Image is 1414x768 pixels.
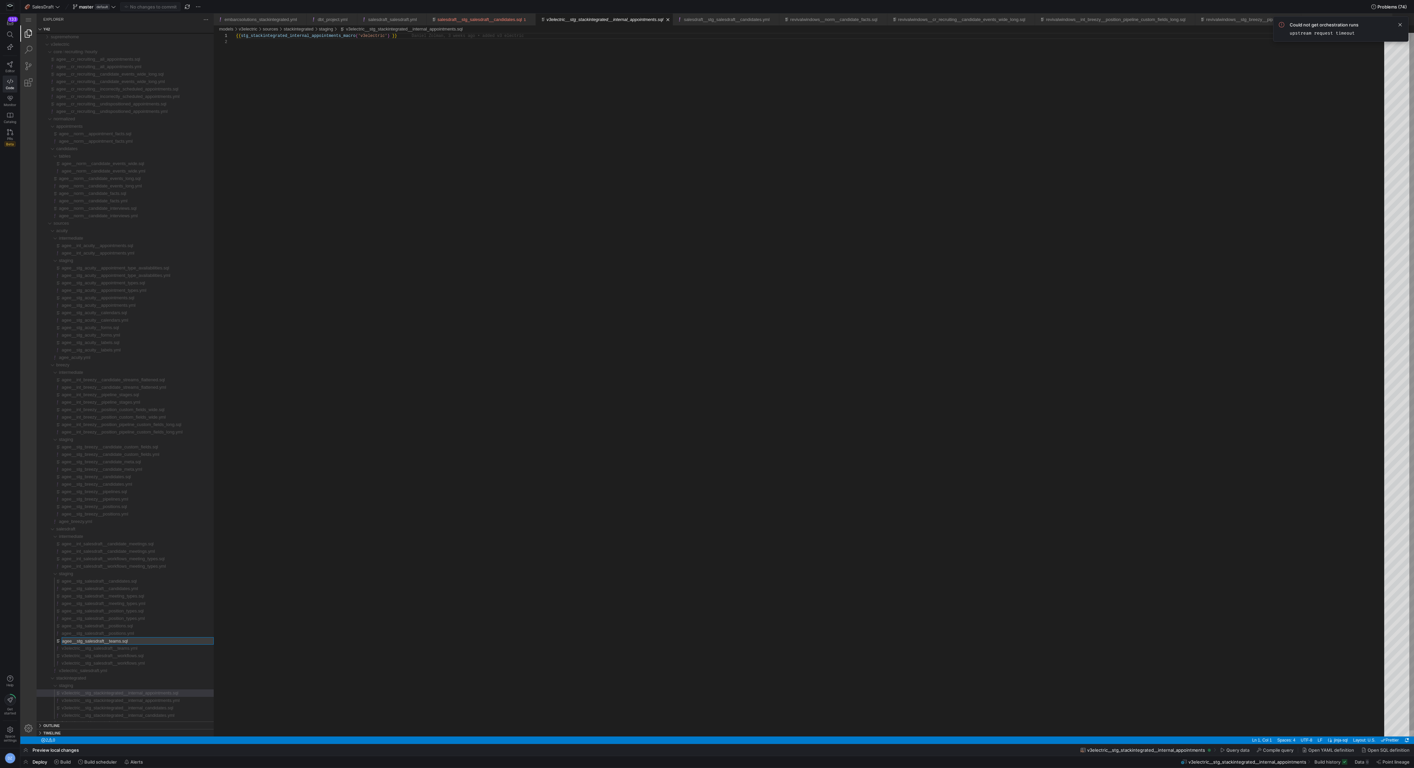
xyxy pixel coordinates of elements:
[7,137,13,141] span: PRs
[182,2,189,10] a: Views and More Actions...
[39,170,122,175] span: agee__norm__candidate_events_long.yml
[39,557,193,564] div: /models/v3electric/sources/salesdraft/staging
[41,461,111,466] span: agee__stg_breezy__candidates.sql
[41,438,139,443] span: agee__stg_breezy__candidate_custom_fields.yml
[34,564,193,571] div: /models/v3electric/sources/salesdraft/staging/agee__stg_salesdraft__candidates.sql
[25,4,29,9] span: 🏈
[16,109,193,117] div: appointments
[30,20,193,27] div: /models/supremehome
[41,147,124,153] span: agee__norm__candidate_events_wide.sql
[34,154,193,161] div: /models/v3electric/normalized/candidates/tables/agee__norm__candidate_events_wide.yml
[41,401,145,406] span: agee__int_breezy__position_custom_fields_wide.yml
[4,103,16,107] span: Monitor
[39,222,63,227] span: intermediate
[36,88,146,93] span: agee__cr_recruiting__undispositioned_appointments.sql
[79,4,93,9] span: master
[34,586,193,594] div: /models/v3electric/sources/salesdraft/staging/agee__stg_salesdraft__meeting_types.yml
[16,169,193,176] div: agee__norm__candidate_events_long.yml
[16,460,193,467] div: agee__stg_breezy__candidates.sql
[31,161,193,169] div: /models/v3electric/normalized/candidates/agee__norm__candidate_events_long.sql
[39,558,53,563] span: staging
[16,586,193,594] div: agee__stg_salesdraft__meeting_types.yml
[16,452,193,460] div: agee__stg_breezy__candidate_meta.yml
[41,259,150,264] span: agee__stg_acuity__appointment_type_availabilities.yml
[16,557,193,564] div: staging
[199,13,213,18] a: models
[34,288,193,296] div: /models/v3electric/sources/acuity/staging/agee__stg_acuity__appointments.yml
[16,214,193,221] div: acuity
[41,304,108,309] span: agee__stg_acuity__calendars.yml
[34,579,193,586] div: /models/v3electric/sources/salesdraft/staging/agee__stg_salesdraft__meeting_types.sql
[16,542,193,549] div: agee__int_salesdraft__workflows_meeting_types.sql
[41,565,117,570] span: agee__stg_salesdraft__candidates.sql
[31,176,193,184] div: /models/v3electric/normalized/candidates/agee__norm__candidate_facts.sql
[3,16,17,28] button: 133
[1186,3,1271,8] a: revivalwindows__stg_breezy__pipelines.sql
[8,17,18,22] div: 133
[36,512,193,519] div: /models/v3electric/sources/salesdraft
[34,430,193,437] div: /models/v3electric/sources/breezy/staging/agee__stg_breezy__candidate_custom_fields.sql
[41,468,112,473] span: agee__stg_breezy__candidates.yml
[16,20,193,27] div: supremehome
[33,102,193,109] div: /models/v3electric/normalized
[41,490,107,496] span: agee__stg_breezy__positions.sql
[34,467,193,474] div: /models/v3electric/sources/breezy/staging/agee__stg_breezy__candidates.yml
[16,392,193,400] div: agee__int_breezy__position_custom_fields_wide.sql
[28,87,193,94] div: /models/v3electric/core/recruiting/hourly/agee__cr_recruiting__undispositioned_appointments.sql
[34,445,193,452] div: /models/v3electric/sources/breezy/staging/agee__stg_breezy__candidate_meta.sql
[1006,3,1013,9] li: Close (⌘W)
[41,416,162,421] span: agee__int_breezy__position_pipeline_custom_fields_long.yml
[16,139,193,146] div: tables
[34,385,193,392] div: /models/v3electric/sources/breezy/intermediate/agee__int_breezy__pipeline_stages.yml
[16,161,193,169] div: agee__norm__candidate_events_long.sql
[41,334,100,339] span: agee__stg_acuity__labels.yml
[39,355,193,363] div: /models/v3electric/sources/breezy/intermediate
[299,13,313,18] a: staging
[6,86,14,90] span: Code
[41,386,120,391] span: agee__int_breezy__pipeline_stages.yml
[34,370,193,378] div: /models/v3electric/sources/breezy/intermediate/agee__int_breezy__candidate_streams_flattened.yml
[34,325,193,333] div: /models/v3electric/sources/acuity/staging/agee__stg_acuity__labels.sql
[16,87,193,94] div: agee__cr_recruiting__undispositioned_appointments.sql
[297,3,327,8] a: dbt_project.yml
[39,422,193,430] div: /models/v3electric/sources/breezy/staging
[16,325,193,333] div: agee__stg_acuity__labels.sql
[41,476,107,481] span: agee__stg_breezy__pipelines.sql
[34,236,193,243] div: /models/v3electric/sources/acuity/intermediate/agee__int_acuity__appointments.yml
[16,19,193,708] div: Files Explorer
[33,103,55,108] span: normalized
[204,3,277,8] a: embarcsolutions_stackintegrated.yml
[34,228,193,236] div: /models/v3electric/sources/acuity/intermediate/agee__int_acuity__appointments.sql
[32,4,54,9] span: SalesDraft
[263,13,293,18] a: stackintegrated
[36,58,143,63] span: agee__cr_recruiting__candidate_events_wide_long.sql
[41,319,100,324] span: agee__stg_acuity__forms.yml
[41,431,138,436] span: agee__stg_breezy__candidate_custom_fields.sql
[41,580,124,585] span: agee__stg_salesdraft__meeting_types.sql
[526,3,643,8] a: v3electric__stg_stackintegrated__internal_appointments.sql
[16,534,193,542] div: agee__int_salesdraft__candidate_meetings.yml
[41,528,133,533] span: agee__int_salesdraft__candidate_meetings.sql
[31,184,193,191] div: /models/v3electric/normalized/candidates/agee__norm__candidate_facts.yml
[34,482,193,489] div: /models/v3electric/sources/breezy/staging/agee__stg_breezy__pipelines.yml
[16,482,193,489] div: agee__stg_breezy__pipelines.yml
[751,3,757,9] li: Close (⌘W)
[39,185,107,190] span: agee__norm__candidate_facts.yml
[16,363,193,370] div: agee__int_breezy__candidate_streams_flattened.sql
[33,206,193,214] div: /models/v3electric/sources
[41,379,119,384] span: agee__int_breezy__pipeline_stages.sql
[36,513,55,518] span: salesdraft
[16,72,193,79] div: agee__cr_recruiting__incorrectly_scheduled_appointments.sql
[34,549,193,557] div: /models/v3electric/sources/salesdraft/intermediate/agee__int_salesdraft__workflows_meeting_types.yml
[3,109,17,126] a: Catalog
[16,251,193,258] div: agee__stg_acuity__appointment_type_availabilities.sql
[1373,2,1381,10] a: Split Editor Right (⌘\) [⌥] Split Editor Down
[31,124,193,132] div: /models/v3electric/normalized/appointments/agee__norm__appointment_facts.yml
[16,400,193,407] div: agee__int_breezy__position_custom_fields_wide.yml
[28,94,193,102] div: /models/v3electric/core/recruiting/hourly/agee__cr_recruiting__undispositioned_appointments.yml
[41,498,108,503] span: agee__stg_breezy__positions.yml
[34,318,193,325] div: /models/v3electric/sources/acuity/staging/agee__stg_acuity__forms.yml
[16,117,193,124] div: agee__norm__appointment_facts.sql
[34,266,193,273] div: /models/v3electric/sources/acuity/staging/agee__stg_acuity__appointment_types.sql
